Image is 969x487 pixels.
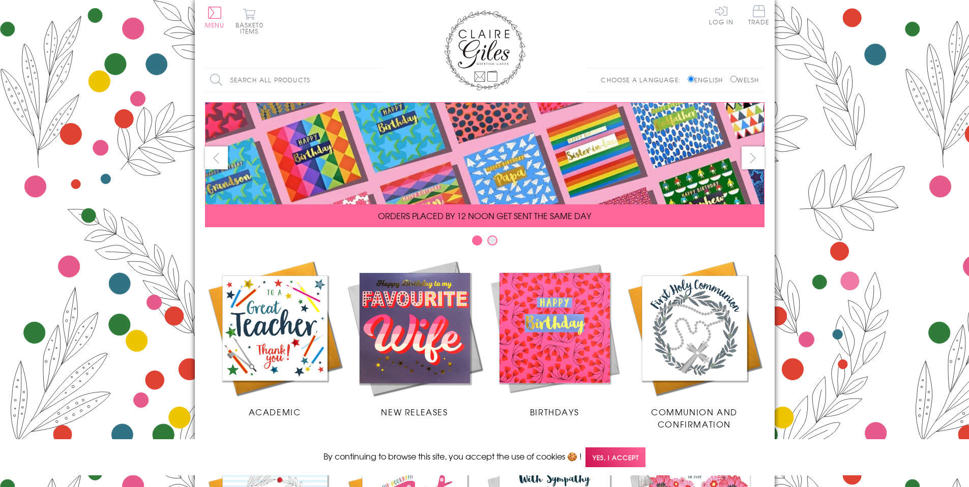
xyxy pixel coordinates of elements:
[205,235,765,251] div: Carousel Pagination
[601,75,686,84] p: Choose a language:
[688,76,694,82] input: English
[742,146,765,169] button: next
[748,5,770,25] span: Trade
[205,146,228,169] button: prev
[651,406,738,430] span: Communion and Confirmation
[373,69,383,92] input: Search
[444,10,525,90] img: Claire Giles Greetings Cards
[345,258,485,418] a: New Releases
[205,20,225,29] span: Menu
[748,5,770,27] a: Trade
[381,406,448,418] span: New Releases
[249,406,301,418] span: Academic
[585,447,645,467] span: Yes, I accept
[205,258,345,418] a: Academic
[236,8,263,34] button: Basket0 items
[240,20,263,36] span: 0 items
[688,75,728,84] label: English
[485,258,625,418] a: Birthdays
[205,7,225,28] button: Menu
[730,76,737,82] input: Welsh
[625,258,765,430] a: Communion and Confirmation
[487,235,497,246] button: Carousel Page 2
[530,406,579,418] span: Birthdays
[378,209,591,222] span: ORDERS PLACED BY 12 NOON GET SENT THE SAME DAY
[205,69,383,92] input: Search all products
[472,235,482,246] button: Carousel Page 1 (Current Slide)
[709,5,733,25] a: Log In
[730,75,759,84] label: Welsh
